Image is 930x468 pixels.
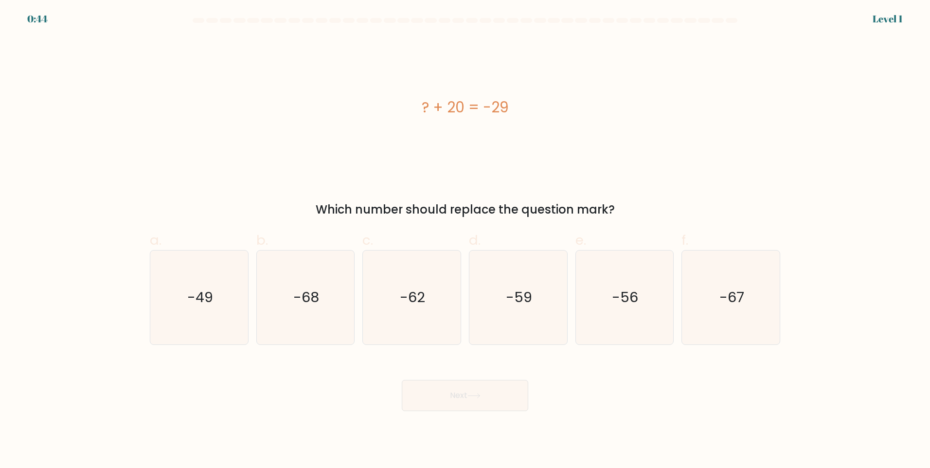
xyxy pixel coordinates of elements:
text: -68 [293,288,319,307]
div: 0:44 [27,12,48,26]
text: -49 [187,288,213,307]
span: c. [362,231,373,250]
text: -62 [400,288,426,307]
div: ? + 20 = -29 [150,96,780,118]
button: Next [402,380,528,411]
text: -59 [506,288,532,307]
span: f. [681,231,688,250]
div: Level 1 [873,12,903,26]
span: e. [575,231,586,250]
text: -56 [612,288,639,307]
div: Which number should replace the question mark? [156,201,774,218]
span: d. [469,231,481,250]
span: b. [256,231,268,250]
text: -67 [719,288,744,307]
span: a. [150,231,161,250]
